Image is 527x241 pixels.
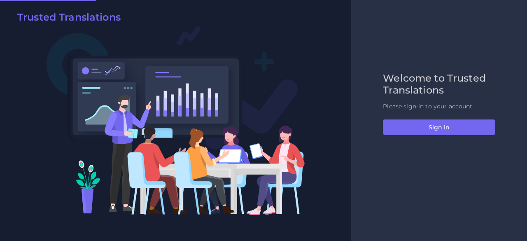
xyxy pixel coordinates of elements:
p: Please sign-in to your account [383,102,495,111]
button: Sign in [383,119,495,135]
h2: Welcome to Trusted Translations [383,73,495,96]
a: Trusted Translations [12,12,121,26]
img: Login V2 [46,26,305,215]
h2: Trusted Translations [17,12,121,23]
